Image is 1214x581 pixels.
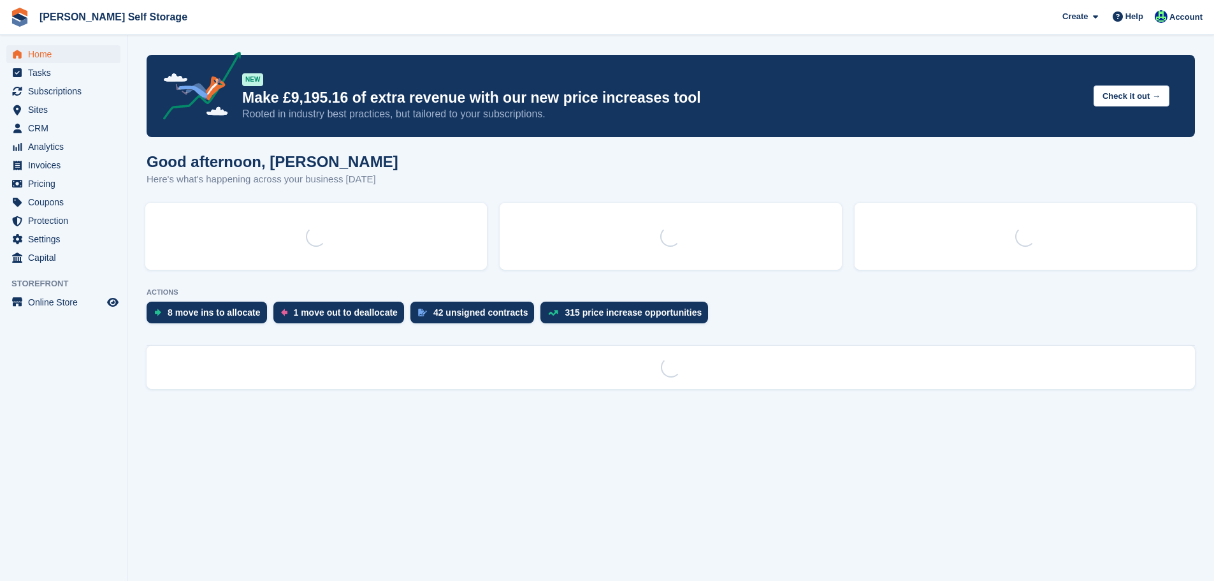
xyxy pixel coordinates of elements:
a: menu [6,230,120,248]
img: price_increase_opportunities-93ffe204e8149a01c8c9dc8f82e8f89637d9d84a8eef4429ea346261dce0b2c0.svg [548,310,558,316]
img: stora-icon-8386f47178a22dfd0bd8f6a31ec36ba5ce8667c1dd55bd0f319d3a0aa187defe.svg [10,8,29,27]
span: Sites [28,101,105,119]
a: menu [6,82,120,100]
a: 8 move ins to allocate [147,302,273,330]
a: menu [6,293,120,311]
span: Coupons [28,193,105,211]
span: Tasks [28,64,105,82]
div: 42 unsigned contracts [433,307,528,318]
a: 42 unsigned contracts [410,302,541,330]
a: menu [6,249,120,267]
a: menu [6,175,120,193]
a: menu [6,101,120,119]
a: menu [6,119,120,137]
button: Check it out → [1094,85,1169,107]
a: menu [6,156,120,174]
a: menu [6,138,120,156]
span: Online Store [28,293,105,311]
p: ACTIONS [147,288,1195,297]
span: Analytics [28,138,105,156]
span: Storefront [11,277,127,290]
p: Here's what's happening across your business [DATE] [147,172,398,187]
p: Rooted in industry best practices, but tailored to your subscriptions. [242,107,1083,121]
span: Protection [28,212,105,230]
span: Pricing [28,175,105,193]
img: move_ins_to_allocate_icon-fdf77a2bb77ea45bf5b3d319d69a93e2d87916cf1d5bf7949dd705db3b84f3ca.svg [154,309,161,316]
h1: Good afternoon, [PERSON_NAME] [147,153,398,170]
img: move_outs_to_deallocate_icon-f764333ba52eb49d3ac5e1228854f67142a1ed5810a6f6cc68b1a99e826820c5.svg [281,309,287,316]
span: Subscriptions [28,82,105,100]
span: Create [1062,10,1088,23]
div: NEW [242,73,263,86]
img: price-adjustments-announcement-icon-8257ccfd72463d97f412b2fc003d46551f7dbcb40ab6d574587a9cd5c0d94... [152,52,242,124]
a: [PERSON_NAME] Self Storage [34,6,192,27]
a: menu [6,212,120,230]
p: Make £9,195.16 of extra revenue with our new price increases tool [242,89,1083,107]
div: 8 move ins to allocate [168,307,261,318]
span: Settings [28,230,105,248]
img: Jenna Kennedy [1155,10,1167,23]
img: contract_signature_icon-13c848040528278c33f63329250d36e43548de30e8caae1d1a13099fd9432cc5.svg [418,309,427,316]
a: menu [6,45,120,63]
span: Home [28,45,105,63]
a: 315 price increase opportunities [540,302,714,330]
div: 315 price increase opportunities [565,307,702,318]
a: 1 move out to deallocate [273,302,410,330]
span: Help [1125,10,1143,23]
span: CRM [28,119,105,137]
div: 1 move out to deallocate [294,307,398,318]
span: Invoices [28,156,105,174]
span: Account [1169,11,1203,24]
a: Preview store [105,295,120,310]
a: menu [6,193,120,211]
span: Capital [28,249,105,267]
a: menu [6,64,120,82]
